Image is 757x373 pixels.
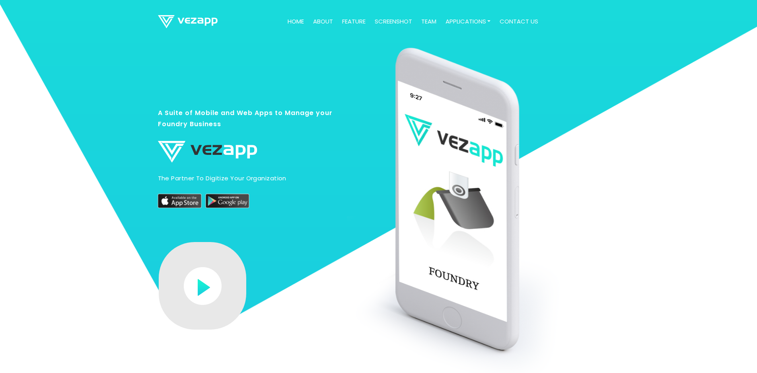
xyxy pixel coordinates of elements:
a: Home [284,14,307,29]
a: Applications [442,14,494,29]
img: play-store [206,194,249,208]
img: appstore [158,194,202,208]
img: logo [158,141,257,163]
img: logo [158,15,218,28]
img: play-button [184,267,222,305]
a: feature [339,14,369,29]
p: The partner to digitize your organization [158,173,343,184]
a: team [418,14,440,29]
a: screenshot [372,14,415,29]
a: contact us [496,14,541,29]
a: about [310,14,336,29]
h3: A Suite of Mobile and Web Apps to Manage your Foundry Business [158,107,343,138]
